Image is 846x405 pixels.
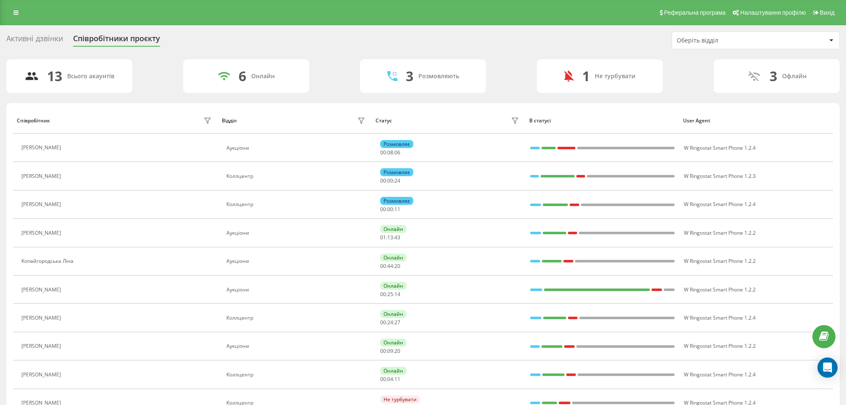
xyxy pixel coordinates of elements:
div: [PERSON_NAME] [21,173,63,179]
div: Онлайн [380,282,407,290]
span: 00 [387,177,393,184]
div: 13 [47,68,62,84]
span: 25 [387,291,393,298]
div: [PERSON_NAME] [21,343,63,349]
div: Онлайн [251,73,275,80]
div: [PERSON_NAME] [21,145,63,151]
span: 44 [387,262,393,270]
div: Аукціони [226,258,367,264]
div: [PERSON_NAME] [21,230,63,236]
div: [PERSON_NAME] [21,287,63,293]
span: 00 [380,149,386,156]
div: : : [380,235,400,241]
div: : : [380,376,400,382]
div: Аукціони [226,145,367,151]
span: 24 [387,319,393,326]
span: W Ringostat Smart Phone 1.2.3 [684,172,756,180]
div: Онлайн [380,367,407,375]
span: 04 [387,376,393,383]
div: : : [380,206,400,212]
div: [PERSON_NAME] [21,372,63,378]
span: W Ringostat Smart Phone 1.2.2 [684,286,756,293]
span: W Ringostat Smart Phone 1.2.2 [684,257,756,265]
div: Аукціони [226,287,367,293]
div: Не турбувати [380,395,420,403]
span: W Ringostat Smart Phone 1.2.2 [684,342,756,349]
div: Розмовляє [380,140,413,148]
span: 00 [380,376,386,383]
div: Коллцентр [226,372,367,378]
span: 00 [380,347,386,355]
div: Копайгородська Ліна [21,258,76,264]
span: 24 [394,177,400,184]
div: Відділ [222,118,236,124]
span: W Ringostat Smart Phone 1.2.4 [684,314,756,321]
div: [PERSON_NAME] [21,315,63,321]
div: Офлайн [782,73,807,80]
span: W Ringostat Smart Phone 1.2.4 [684,371,756,378]
span: 43 [394,234,400,241]
span: W Ringostat Smart Phone 1.2.2 [684,229,756,236]
div: Коллцентр [226,315,367,321]
div: : : [380,291,400,297]
span: 20 [394,347,400,355]
div: : : [380,263,400,269]
div: : : [380,178,400,184]
div: Співробітник [17,118,50,124]
div: : : [380,348,400,354]
div: [PERSON_NAME] [21,201,63,207]
span: 08 [387,149,393,156]
span: 14 [394,291,400,298]
span: Реферальна програма [664,9,726,16]
span: 00 [380,291,386,298]
span: 09 [387,347,393,355]
span: 20 [394,262,400,270]
div: Розмовляють [418,73,459,80]
span: W Ringostat Smart Phone 1.2.4 [684,201,756,208]
span: 00 [380,319,386,326]
span: Вихід [820,9,835,16]
span: 11 [394,376,400,383]
div: 1 [582,68,590,84]
div: User Agent [683,118,829,124]
div: 3 [406,68,413,84]
span: 00 [387,206,393,213]
span: 13 [387,234,393,241]
div: Оберіть відділ [677,37,777,44]
div: В статусі [529,118,675,124]
div: Коллцентр [226,201,367,207]
div: Онлайн [380,225,407,233]
div: Онлайн [380,310,407,318]
div: 6 [239,68,246,84]
div: : : [380,320,400,326]
div: Не турбувати [595,73,636,80]
div: Статус [376,118,392,124]
div: Коллцентр [226,173,367,179]
div: Всього акаунтів [67,73,114,80]
div: 3 [770,68,777,84]
span: 00 [380,177,386,184]
div: : : [380,150,400,156]
span: W Ringostat Smart Phone 1.2.4 [684,144,756,151]
span: 11 [394,206,400,213]
span: 00 [380,262,386,270]
div: Активні дзвінки [6,34,63,47]
span: 06 [394,149,400,156]
div: Співробітники проєкту [73,34,160,47]
div: Аукціони [226,343,367,349]
span: 00 [380,206,386,213]
span: 01 [380,234,386,241]
div: Розмовляє [380,197,413,205]
span: 27 [394,319,400,326]
span: Налаштування профілю [740,9,806,16]
div: Open Intercom Messenger [817,357,838,378]
div: Аукціони [226,230,367,236]
div: Онлайн [380,339,407,347]
div: Онлайн [380,254,407,262]
div: Розмовляє [380,168,413,176]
